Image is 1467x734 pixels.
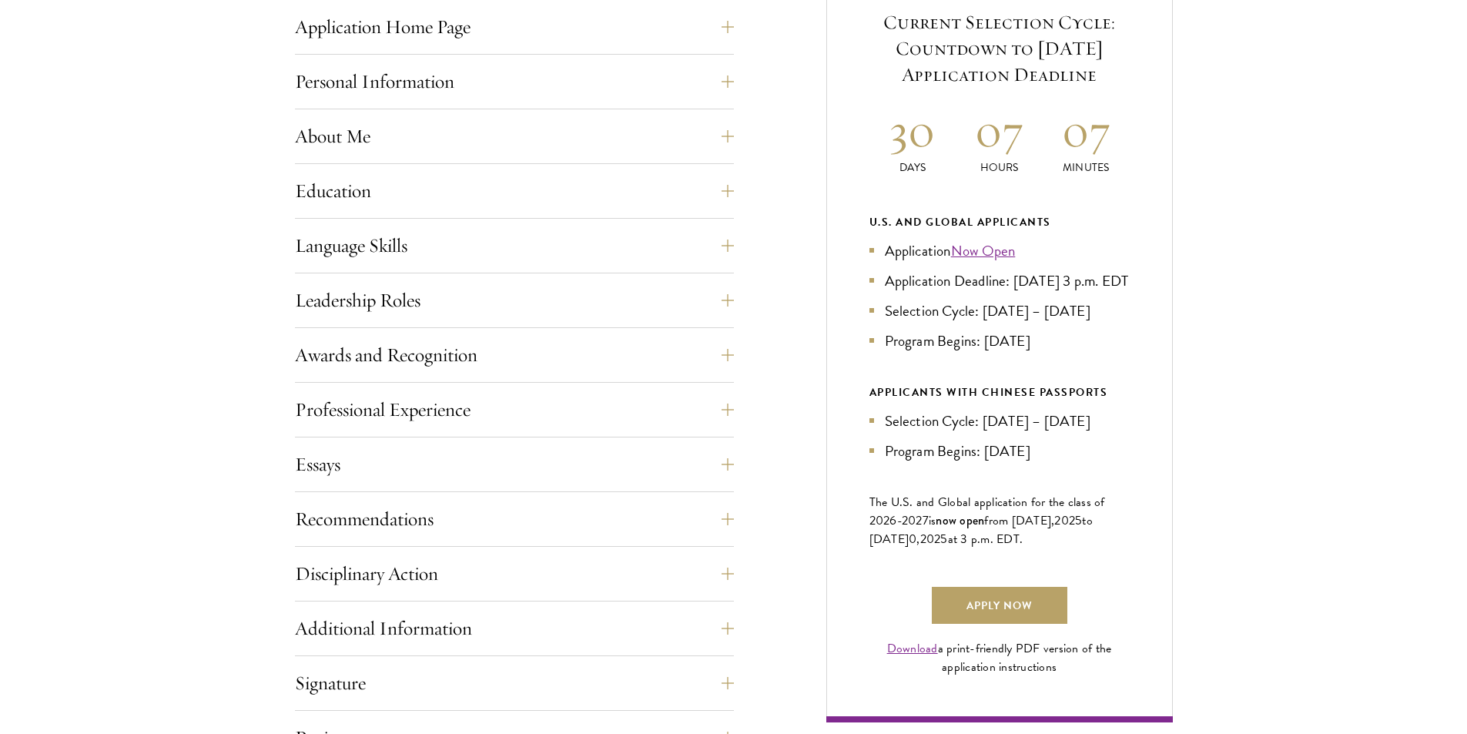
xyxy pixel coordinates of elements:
[1054,511,1075,530] span: 202
[956,102,1043,159] h2: 07
[932,587,1067,624] a: Apply Now
[956,159,1043,176] p: Hours
[869,639,1130,676] div: a print-friendly PDF version of the application instructions
[920,530,941,548] span: 202
[295,391,734,428] button: Professional Experience
[1075,511,1082,530] span: 5
[295,446,734,483] button: Essays
[869,213,1130,232] div: U.S. and Global Applicants
[869,410,1130,432] li: Selection Cycle: [DATE] – [DATE]
[295,665,734,702] button: Signature
[1043,102,1130,159] h2: 07
[869,270,1130,292] li: Application Deadline: [DATE] 3 p.m. EDT
[1043,159,1130,176] p: Minutes
[869,511,1093,548] span: to [DATE]
[948,530,1023,548] span: at 3 p.m. EDT.
[936,511,984,529] span: now open
[295,610,734,647] button: Additional Information
[909,530,916,548] span: 0
[869,440,1130,462] li: Program Begins: [DATE]
[295,63,734,100] button: Personal Information
[295,337,734,374] button: Awards and Recognition
[951,240,1016,262] a: Now Open
[295,227,734,264] button: Language Skills
[295,501,734,538] button: Recommendations
[869,9,1130,88] h5: Current Selection Cycle: Countdown to [DATE] Application Deadline
[889,511,896,530] span: 6
[869,240,1130,262] li: Application
[916,530,919,548] span: ,
[940,530,947,548] span: 5
[897,511,923,530] span: -202
[869,330,1130,352] li: Program Begins: [DATE]
[929,511,936,530] span: is
[869,159,956,176] p: Days
[295,173,734,209] button: Education
[295,8,734,45] button: Application Home Page
[887,639,938,658] a: Download
[295,282,734,319] button: Leadership Roles
[869,383,1130,402] div: APPLICANTS WITH CHINESE PASSPORTS
[984,511,1054,530] span: from [DATE],
[923,511,929,530] span: 7
[295,555,734,592] button: Disciplinary Action
[869,102,956,159] h2: 30
[869,493,1105,530] span: The U.S. and Global application for the class of 202
[869,300,1130,322] li: Selection Cycle: [DATE] – [DATE]
[295,118,734,155] button: About Me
